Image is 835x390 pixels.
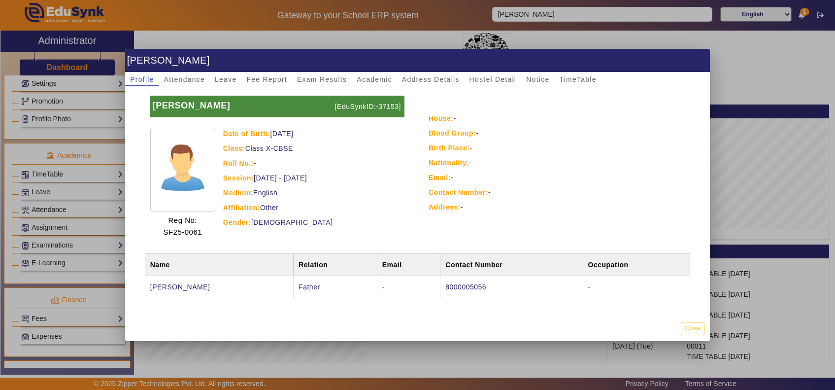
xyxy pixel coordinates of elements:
td: - [377,276,440,298]
strong: Gender: [223,218,251,226]
span: Academic [357,76,392,83]
div: Other [223,202,404,213]
div: [DATE] - [DATE] [223,172,404,184]
span: Leave [215,76,236,83]
strong: Class: [223,144,245,152]
div: [DEMOGRAPHIC_DATA] [223,216,404,228]
span: Exam Results [297,76,347,83]
span: Hostel Detail [469,76,517,83]
strong: Birth Place: [429,144,470,152]
td: 8000005056 [440,276,583,298]
span: Fee Report [246,76,287,83]
b: [PERSON_NAME] [153,101,231,110]
strong: Date of Birth: [223,130,270,138]
td: - [583,276,690,298]
p: [EduSynkID:-37153] [333,96,404,117]
strong: Contact Number: [429,188,488,196]
strong: Blood Group: [429,129,476,137]
span: Notice [526,76,549,83]
td: [PERSON_NAME] [145,276,293,298]
div: - [429,186,687,198]
div: - [429,127,687,139]
div: Class X-CBSE [223,142,404,154]
div: - [429,157,687,169]
div: [DATE] [223,128,404,140]
td: Father [294,276,377,298]
img: profile.png [150,128,215,212]
strong: Session: [223,174,254,182]
button: Close [681,322,704,335]
div: English [223,187,404,199]
strong: Medium: [223,189,253,197]
th: Relation [294,253,377,276]
span: Profile [130,76,154,83]
strong: Roll No.: [223,159,254,167]
strong: Address: [429,203,461,211]
th: Email [377,253,440,276]
span: Attendance [164,76,205,83]
th: Contact Number [440,253,583,276]
div: - [429,172,687,183]
span: Address Details [402,76,460,83]
div: - [429,112,687,124]
div: - [429,142,687,154]
th: Name [145,253,293,276]
p: Reg No: [163,214,202,226]
strong: Affiliation: [223,204,260,212]
strong: Email: [429,174,451,181]
h1: [PERSON_NAME] [125,49,710,72]
strong: House: [429,114,453,122]
th: Occupation [583,253,690,276]
div: - [223,157,404,169]
span: TimeTable [559,76,596,83]
p: SF25-0061 [163,226,202,238]
strong: Nationality: [429,159,469,167]
div: - [429,201,687,213]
